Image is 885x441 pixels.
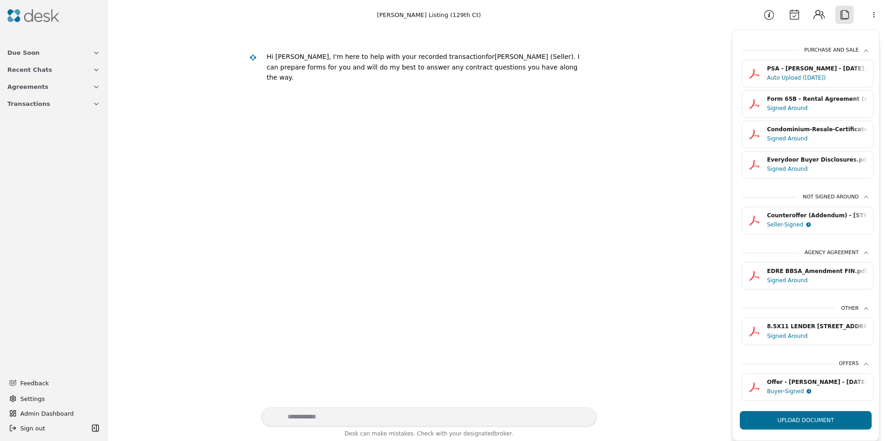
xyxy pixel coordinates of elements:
div: Signed Around [767,164,867,174]
button: Admin Dashboard [6,406,102,421]
button: Settings [6,391,102,406]
div: Form 65B - Rental Agreement (After Closing).pdf [767,95,867,104]
div: [PERSON_NAME] (Seller) [267,52,590,83]
div: Counteroffer (Addendum) - [STREET_ADDRESS]pdf [767,211,867,220]
button: PSA - [PERSON_NAME] - [DATE].pdfAuto Upload ([DATE]) [742,60,873,87]
button: Due Soon [2,44,106,61]
button: Not Signed Around [742,193,870,207]
div: EDRE BBSA_Amendment FIN.pdf [767,267,867,276]
button: EDRE BBSA_Amendment FIN.pdfSigned Around [742,262,873,290]
div: . I can prepare forms for you and will do my best to answer any contract questions you have along... [267,53,580,81]
button: Agreements [2,78,106,95]
span: Due Soon [7,48,40,58]
button: Purchase and Sale [742,46,870,60]
div: Desk can make mistakes. Check with your broker. [261,429,597,441]
button: Offer - [PERSON_NAME] - [DATE].pdfBuyer-Signed [742,373,873,401]
button: Form 65B - Rental Agreement (After Closing).pdfSigned Around [742,90,873,118]
div: Offers [839,360,870,368]
span: Sign out [20,424,45,433]
span: Feedback [20,378,94,388]
button: Other [742,305,870,318]
div: Hi [PERSON_NAME], I'm here to help with your recorded transaction [267,53,486,60]
button: Everydoor Buyer Disclosures.pdfSigned Around [742,151,873,179]
span: Agreements [7,82,48,92]
div: Buyer-Signed [767,387,804,396]
div: 8.5X11 LENDER [STREET_ADDRESS] copy.pdf [767,322,867,331]
span: Settings [20,394,45,404]
div: [PERSON_NAME] Listing (129th Ct) [377,10,481,20]
span: Transactions [7,99,50,109]
div: Signed Around [767,104,867,113]
div: Auto Upload ([DATE]) [767,73,867,82]
button: Condominium-Resale-Certificate-Unit 18.pdfSigned Around [742,121,873,148]
button: Sign out [6,421,89,435]
img: Desk [7,9,59,22]
button: Counteroffer (Addendum) - [STREET_ADDRESS]pdfSeller-Signed [742,207,873,234]
div: Agency Agreement [804,249,870,257]
span: Recent Chats [7,65,52,75]
textarea: Write your prompt here [261,407,597,426]
button: Transactions [2,95,106,112]
button: Recent Chats [2,61,106,78]
div: Signed Around [767,276,867,285]
div: Not Signed Around [802,193,870,201]
div: Offer - [PERSON_NAME] - [DATE].pdf [767,378,867,387]
div: Signed Around [767,331,867,341]
div: PSA - [PERSON_NAME] - [DATE].pdf [767,64,867,73]
div: Everydoor Buyer Disclosures.pdf [767,156,867,164]
div: Seller-Signed [767,220,803,229]
button: Offers [742,360,870,373]
div: Signed Around [767,134,867,143]
button: Feedback [4,375,100,391]
img: Desk [249,54,257,62]
div: Condominium-Resale-Certificate-Unit 18.pdf [767,125,867,134]
div: for [486,53,495,60]
button: Upload Document [740,411,872,429]
span: Admin Dashboard [20,409,98,418]
div: Other [841,305,870,313]
span: designated [463,430,494,437]
button: 8.5X11 LENDER [STREET_ADDRESS] copy.pdfSigned Around [742,318,873,345]
button: Agency Agreement [742,249,870,262]
div: Purchase and Sale [804,46,870,54]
